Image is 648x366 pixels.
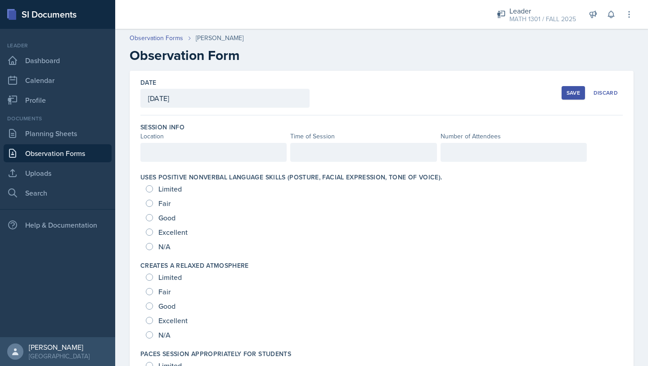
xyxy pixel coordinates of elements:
[567,89,580,96] div: Save
[158,242,171,251] span: N/A
[4,216,112,234] div: Help & Documentation
[130,33,183,43] a: Observation Forms
[158,287,171,296] span: Fair
[509,5,576,16] div: Leader
[158,199,171,208] span: Fair
[4,144,112,162] a: Observation Forms
[196,33,243,43] div: [PERSON_NAME]
[4,91,112,109] a: Profile
[29,352,90,361] div: [GEOGRAPHIC_DATA]
[562,86,585,100] button: Save
[140,123,184,132] label: Session Info
[140,349,291,358] label: Paces session appropriately for students
[4,114,112,123] div: Documents
[4,124,112,142] a: Planning Sheets
[140,173,442,182] label: Uses positive nonverbal language skills (posture, facial expression, tone of voice).
[158,273,182,282] span: Limited
[158,184,182,193] span: Limited
[509,14,576,24] div: MATH 1301 / FALL 2025
[158,316,188,325] span: Excellent
[290,132,436,141] div: Time of Session
[140,261,249,270] label: Creates a relaxed atmosphere
[140,78,156,87] label: Date
[594,89,618,96] div: Discard
[589,86,623,100] button: Discard
[4,184,112,202] a: Search
[29,343,90,352] div: [PERSON_NAME]
[4,71,112,89] a: Calendar
[158,302,175,311] span: Good
[158,228,188,237] span: Excellent
[4,164,112,182] a: Uploads
[441,132,587,141] div: Number of Attendees
[4,51,112,69] a: Dashboard
[158,213,175,222] span: Good
[4,41,112,50] div: Leader
[130,47,634,64] h2: Observation Form
[140,132,287,141] div: Location
[158,330,171,339] span: N/A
